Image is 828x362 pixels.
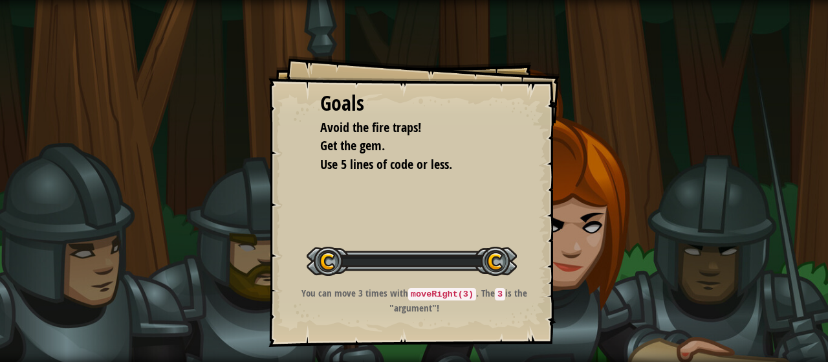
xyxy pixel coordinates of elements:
[320,89,508,119] div: Goals
[320,155,452,173] span: Use 5 lines of code or less.
[408,288,476,300] code: moveRight(3)
[495,288,505,300] code: 3
[304,155,505,174] li: Use 5 lines of code or less.
[320,137,385,154] span: Get the gem.
[320,119,421,136] span: Avoid the fire traps!
[304,119,505,137] li: Avoid the fire traps!
[304,137,505,155] li: Get the gem.
[285,286,544,315] p: You can move 3 times with . The is the "argument"!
